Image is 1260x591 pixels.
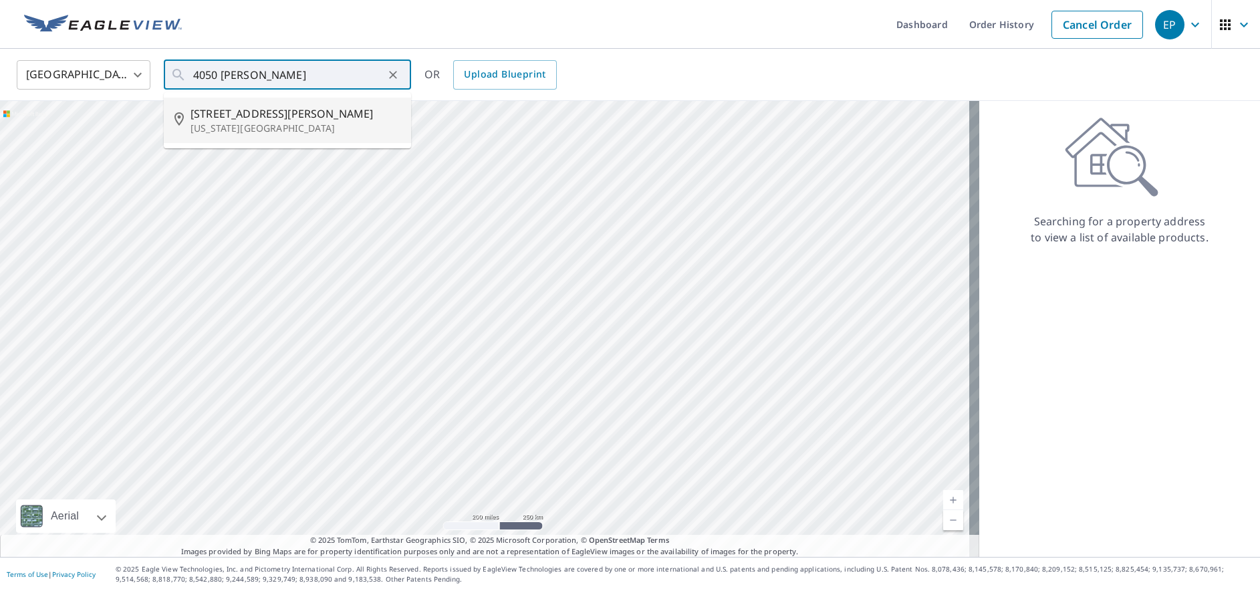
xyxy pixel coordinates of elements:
img: EV Logo [24,15,182,35]
a: Upload Blueprint [453,60,556,90]
a: Current Level 5, Zoom In [943,490,963,510]
a: Terms [647,535,669,545]
a: OpenStreetMap [589,535,645,545]
a: Current Level 5, Zoom Out [943,510,963,530]
a: Terms of Use [7,570,48,579]
p: [US_STATE][GEOGRAPHIC_DATA] [191,122,400,135]
span: Upload Blueprint [464,66,545,83]
a: Privacy Policy [52,570,96,579]
div: OR [424,60,557,90]
p: | [7,570,96,578]
p: Searching for a property address to view a list of available products. [1030,213,1209,245]
span: [STREET_ADDRESS][PERSON_NAME] [191,106,400,122]
input: Search by address or latitude-longitude [193,56,384,94]
a: Cancel Order [1051,11,1143,39]
div: Aerial [47,499,83,533]
div: [GEOGRAPHIC_DATA] [17,56,150,94]
div: EP [1155,10,1184,39]
p: © 2025 Eagle View Technologies, Inc. and Pictometry International Corp. All Rights Reserved. Repo... [116,564,1253,584]
div: Aerial [16,499,116,533]
span: © 2025 TomTom, Earthstar Geographics SIO, © 2025 Microsoft Corporation, © [310,535,669,546]
button: Clear [384,66,402,84]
